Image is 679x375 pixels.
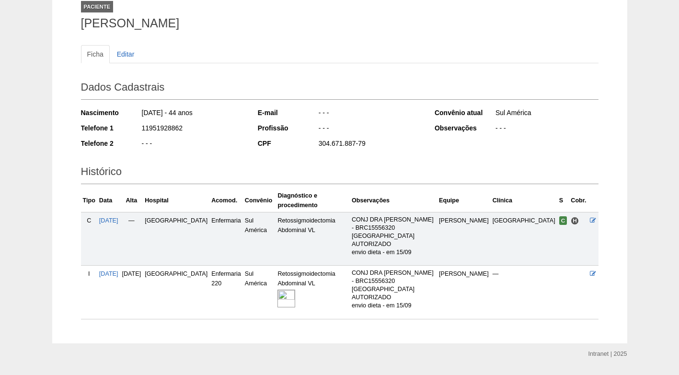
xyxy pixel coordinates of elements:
h2: Dados Cadastrais [81,78,598,100]
td: — [491,266,557,319]
td: Sul América [243,266,276,319]
span: Confirmada [559,216,567,225]
th: Clínica [491,189,557,212]
div: - - - [318,108,422,120]
th: Data [97,189,120,212]
div: Convênio atual [435,108,495,117]
td: [PERSON_NAME] [437,266,491,319]
td: [GEOGRAPHIC_DATA] [491,212,557,265]
td: Sul América [243,212,276,265]
a: Ficha [81,45,110,63]
h1: [PERSON_NAME] [81,17,598,29]
div: E-mail [258,108,318,117]
th: Tipo [81,189,97,212]
div: - - - [141,139,245,151]
div: C [83,216,95,225]
th: Hospital [143,189,209,212]
div: Telefone 2 [81,139,141,148]
td: [PERSON_NAME] [437,212,491,265]
div: Nascimento [81,108,141,117]
td: [GEOGRAPHIC_DATA] [143,266,209,319]
td: [GEOGRAPHIC_DATA] [143,212,209,265]
div: CPF [258,139,318,148]
div: - - - [495,123,598,135]
th: Alta [120,189,143,212]
div: Profissão [258,123,318,133]
a: [DATE] [99,270,118,277]
a: Editar [111,45,141,63]
div: Paciente [81,1,114,12]
div: I [83,269,95,279]
td: Retossigmoidectomia Abdominal VL [276,266,350,319]
th: S [557,189,569,212]
div: Sul América [495,108,598,120]
div: Intranet | 2025 [588,349,627,359]
p: CONJ DRA [PERSON_NAME] - BRC15556320 [GEOGRAPHIC_DATA] AUTORIZADO envio dieta - em 15/09 [352,216,435,257]
td: — [120,212,143,265]
td: Enfermaria [209,212,243,265]
th: Observações [350,189,437,212]
div: 11951928862 [141,123,245,135]
th: Diagnóstico e procedimento [276,189,350,212]
th: Equipe [437,189,491,212]
div: [DATE] - 44 anos [141,108,245,120]
div: Observações [435,123,495,133]
th: Acomod. [209,189,243,212]
div: Telefone 1 [81,123,141,133]
h2: Histórico [81,162,598,184]
td: Enfermaria 220 [209,266,243,319]
th: Convênio [243,189,276,212]
div: 304.671.887-79 [318,139,422,151]
p: CONJ DRA [PERSON_NAME] - BRC15556320 [GEOGRAPHIC_DATA] AUTORIZADO envio dieta - em 15/09 [352,269,435,310]
span: [DATE] [122,270,141,277]
a: [DATE] [99,217,118,224]
div: - - - [318,123,422,135]
td: Retossigmoidectomia Abdominal VL [276,212,350,265]
span: Hospital [571,217,579,225]
th: Cobr. [569,189,588,212]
